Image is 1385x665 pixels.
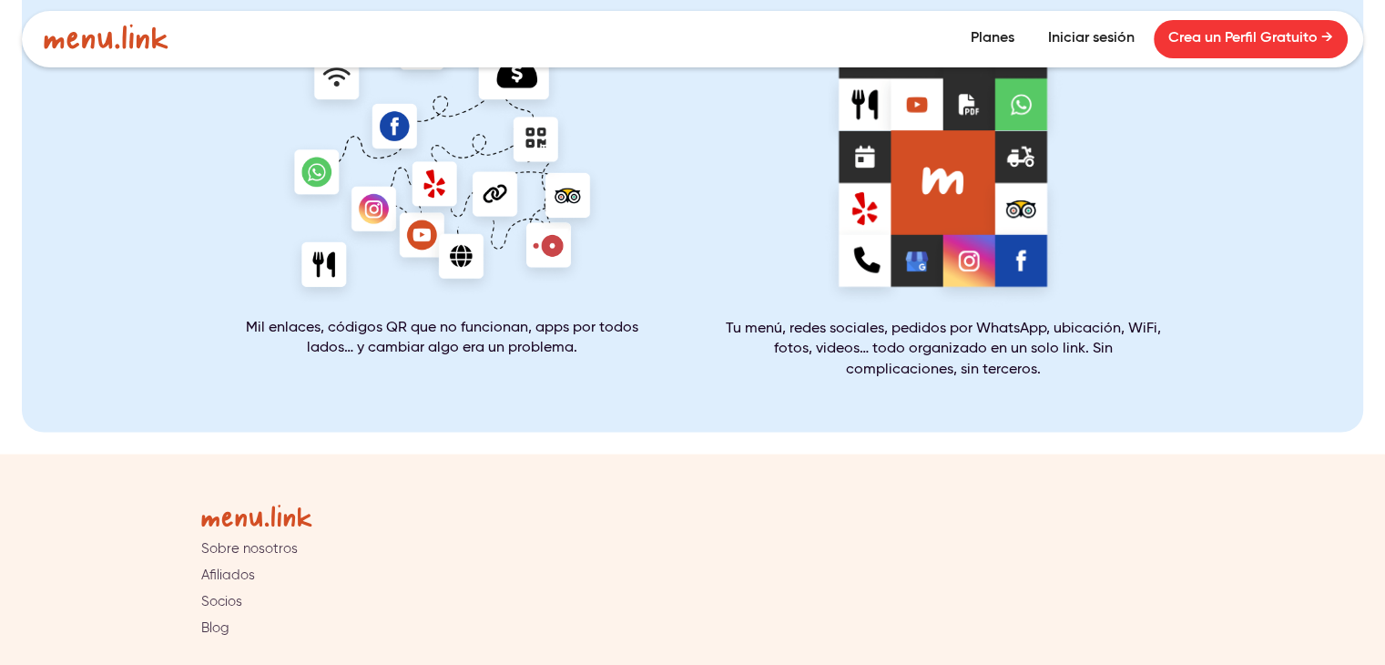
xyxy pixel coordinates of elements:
a: Blog [201,620,229,637]
p: Tu menú, redes sociales, pedidos por WhatsApp, ubicación, WiFi, fotos, videos… todo organizado en... [724,319,1163,380]
p: Mil enlaces, códigos QR que no funcionan, apps por todos lados… y cambiar algo era un problema. [223,318,662,359]
a: Planes [956,20,1029,58]
a: Afiliados [201,568,255,584]
a: Crea un Perfil Gratuito → [1154,20,1348,58]
a: Iniciar sesión [1034,20,1149,58]
a: Sobre nosotros [201,541,298,558]
a: Socios [201,594,242,610]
